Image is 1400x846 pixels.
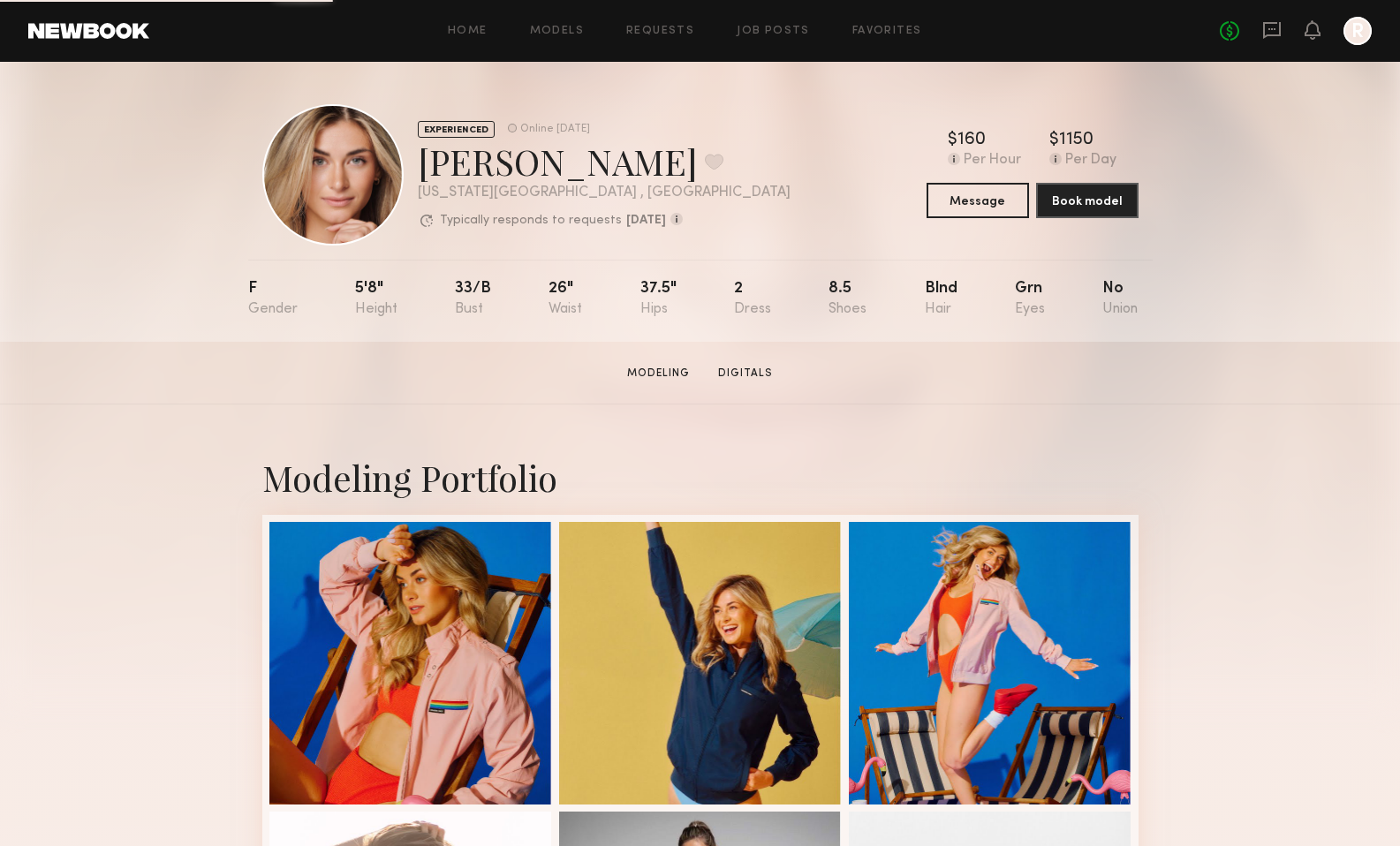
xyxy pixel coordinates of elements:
[262,454,1139,501] div: Modeling Portfolio
[1036,183,1139,218] button: Book model
[957,132,986,149] div: 160
[711,366,780,381] a: Digitals
[1343,17,1372,45] a: R
[1049,132,1059,149] div: $
[418,185,791,200] div: [US_STATE][GEOGRAPHIC_DATA] , [GEOGRAPHIC_DATA]
[626,26,694,37] a: Requests
[1015,281,1045,317] div: Grn
[964,153,1021,169] div: Per Hour
[455,281,491,317] div: 33/b
[829,281,866,317] div: 8.5
[737,26,810,37] a: Job Posts
[355,281,397,317] div: 5'8"
[626,215,666,227] b: [DATE]
[734,281,771,317] div: 2
[418,138,791,185] div: [PERSON_NAME]
[1102,281,1138,317] div: No
[1065,153,1116,169] div: Per Day
[418,121,495,138] div: EXPERIENCED
[549,281,582,317] div: 26"
[520,124,590,135] div: Online [DATE]
[927,183,1029,218] button: Message
[440,215,622,227] p: Typically responds to requests
[448,26,488,37] a: Home
[248,281,298,317] div: F
[1059,132,1094,149] div: 1150
[620,366,697,381] a: Modeling
[530,26,584,37] a: Models
[852,26,922,37] a: Favorites
[640,281,677,317] div: 37.5"
[948,132,957,149] div: $
[925,281,957,317] div: Blnd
